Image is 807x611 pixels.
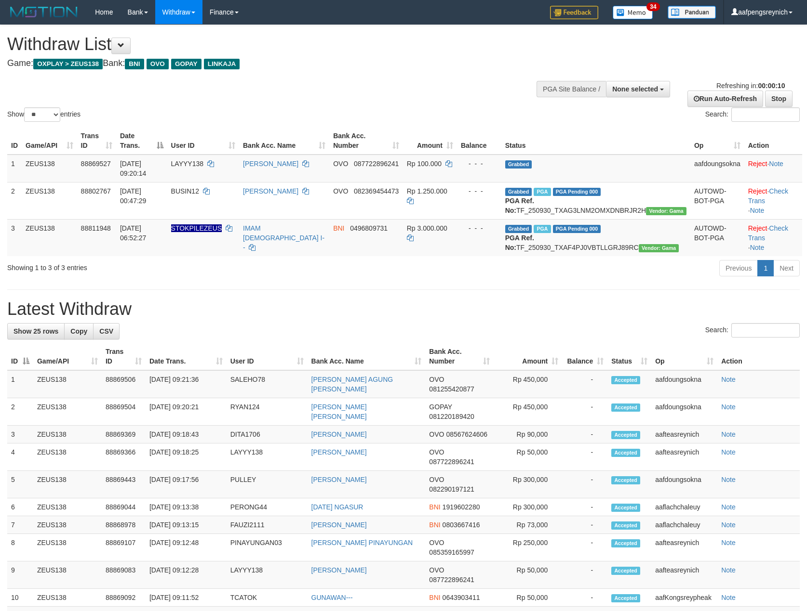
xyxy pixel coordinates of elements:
span: 88869527 [81,160,111,168]
img: Feedback.jpg [550,6,598,19]
td: SALEHO78 [227,370,308,398]
span: None selected [612,85,658,93]
a: Reject [748,224,767,232]
div: Showing 1 to 3 of 3 entries [7,259,329,273]
span: Show 25 rows [13,327,58,335]
td: PERONG44 [227,498,308,516]
span: Copy 0643903411 to clipboard [443,594,480,601]
th: Bank Acc. Number: activate to sort column ascending [329,127,403,155]
a: Note [721,594,736,601]
a: Previous [719,260,758,276]
td: ZEUS138 [33,370,102,398]
td: - [562,561,607,589]
span: Copy 085359165997 to clipboard [429,548,474,556]
span: GOPAY [171,59,202,69]
span: Copy 082290197121 to clipboard [429,485,474,493]
a: Note [721,539,736,546]
a: GUNAWAN--- [311,594,353,601]
td: ZEUS138 [33,589,102,607]
span: Accepted [611,431,640,439]
td: Rp 450,000 [494,370,562,398]
span: OVO [429,566,444,574]
a: Stop [765,91,793,107]
td: aafdoungsokna [651,471,717,498]
td: Rp 50,000 [494,561,562,589]
span: OVO [429,430,444,438]
span: BNI [429,594,440,601]
a: Note [750,244,765,251]
strong: 00:00:10 [758,82,785,90]
td: 88869369 [102,426,146,443]
td: AUTOWD-BOT-PGA [690,219,744,256]
td: Rp 450,000 [494,398,562,426]
h4: Game: Bank: [7,59,528,68]
td: RYAN124 [227,398,308,426]
td: 88868978 [102,516,146,534]
span: Accepted [611,567,640,575]
a: Note [721,521,736,529]
td: Rp 250,000 [494,534,562,561]
th: Op: activate to sort column ascending [690,127,744,155]
span: Grabbed [505,225,532,233]
th: Game/API: activate to sort column ascending [22,127,77,155]
td: FAUZI2111 [227,516,308,534]
td: 88869092 [102,589,146,607]
td: TF_250930_TXAF4PJ0VBTLLGRJ89RC [501,219,690,256]
span: Grabbed [505,188,532,196]
th: Bank Acc. Name: activate to sort column ascending [239,127,329,155]
td: 2 [7,182,22,219]
td: 88869366 [102,443,146,471]
input: Search: [731,323,800,338]
td: 5 [7,471,33,498]
a: [DATE] NGASUR [311,503,363,511]
span: Rp 1.250.000 [407,187,447,195]
td: [DATE] 09:11:52 [146,589,227,607]
a: Reject [748,187,767,195]
td: ZEUS138 [33,426,102,443]
td: ZEUS138 [33,516,102,534]
th: Amount: activate to sort column ascending [403,127,457,155]
td: 1 [7,370,33,398]
td: aafdoungsokna [651,398,717,426]
a: [PERSON_NAME] [311,448,367,456]
a: Note [721,476,736,483]
select: Showentries [24,107,60,122]
a: [PERSON_NAME] AGUNG [PERSON_NAME] [311,376,393,393]
td: Rp 300,000 [494,498,562,516]
td: - [562,398,607,426]
td: 6 [7,498,33,516]
td: [DATE] 09:13:38 [146,498,227,516]
span: PGA Pending [553,188,601,196]
th: Trans ID: activate to sort column ascending [102,343,146,370]
th: Amount: activate to sort column ascending [494,343,562,370]
span: CSV [99,327,113,335]
td: ZEUS138 [33,561,102,589]
span: [DATE] 00:47:29 [120,187,147,205]
label: Search: [705,107,800,122]
th: User ID: activate to sort column ascending [167,127,239,155]
th: Balance [457,127,501,155]
td: - [562,534,607,561]
td: Rp 50,000 [494,443,562,471]
a: [PERSON_NAME] PINAYUNGAN [311,539,413,546]
span: GOPAY [429,403,452,411]
td: 10 [7,589,33,607]
td: Rp 50,000 [494,589,562,607]
span: [DATE] 06:52:27 [120,224,147,242]
input: Search: [731,107,800,122]
th: Date Trans.: activate to sort column ascending [146,343,227,370]
span: Copy 081255420877 to clipboard [429,385,474,393]
th: Action [744,127,802,155]
span: Refreshing in: [716,82,785,90]
td: LAYYY138 [227,561,308,589]
a: [PERSON_NAME] [311,521,367,529]
th: Action [717,343,800,370]
td: AUTOWD-BOT-PGA [690,182,744,219]
td: ZEUS138 [33,398,102,426]
a: CSV [93,323,120,339]
td: 9 [7,561,33,589]
a: Note [721,448,736,456]
td: TF_250930_TXAG3LNM2OMXDNBRJR2H [501,182,690,219]
td: aaflachchaleuy [651,516,717,534]
td: [DATE] 09:12:28 [146,561,227,589]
